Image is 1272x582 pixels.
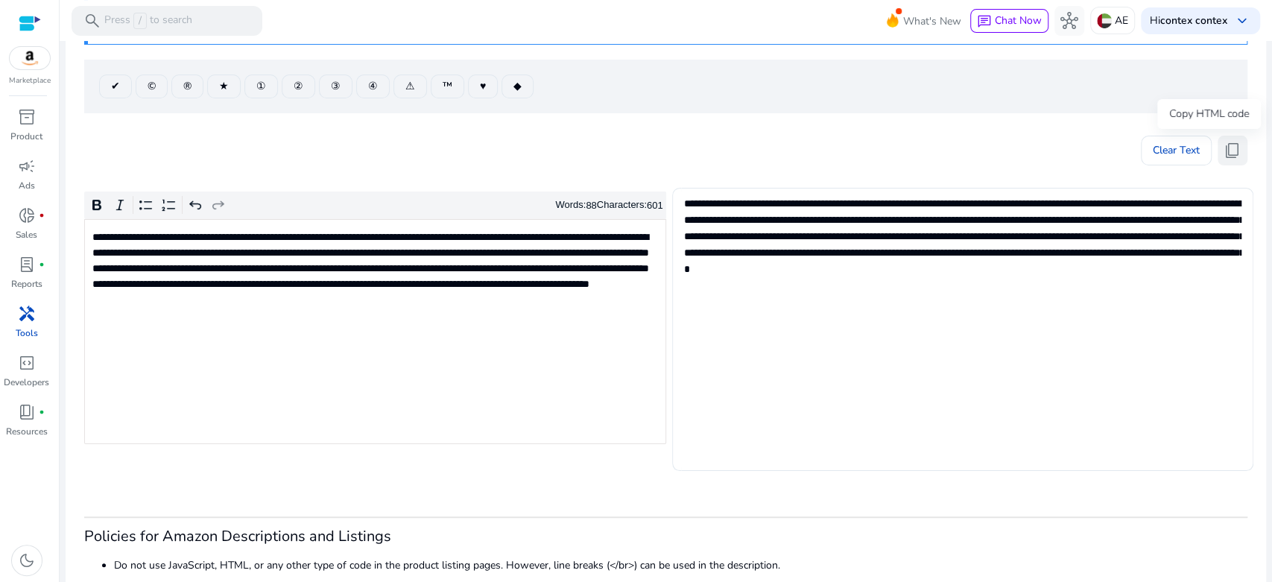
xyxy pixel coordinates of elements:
span: keyboard_arrow_down [1233,12,1251,30]
span: ④ [368,78,378,94]
span: What's New [903,8,961,34]
button: content_copy [1218,136,1247,165]
p: Hi [1150,16,1227,26]
button: chatChat Now [970,9,1048,33]
span: inventory_2 [18,108,36,126]
span: ✔ [111,78,120,94]
span: chat [977,14,992,29]
span: donut_small [18,206,36,224]
button: ♥ [468,75,498,98]
button: ★ [207,75,241,98]
span: Chat Now [995,13,1042,28]
span: ⚠ [405,78,415,94]
span: lab_profile [18,256,36,273]
span: content_copy [1224,142,1241,159]
h3: Policies for Amazon Descriptions and Listings [84,528,1247,545]
button: ④ [356,75,390,98]
p: Resources [6,425,48,438]
button: ② [282,75,315,98]
span: book_4 [18,403,36,421]
span: campaign [18,157,36,175]
button: hub [1054,6,1084,36]
button: ① [244,75,278,98]
label: 601 [647,200,663,211]
span: ♥ [480,78,486,94]
span: ② [294,78,303,94]
p: Ads [19,179,35,192]
button: ™ [431,75,464,98]
b: contex contex [1160,13,1227,28]
p: AE [1115,7,1128,34]
p: Sales [16,228,37,241]
span: handyman [18,305,36,323]
button: ◆ [501,75,534,98]
li: Do not use JavaScript, HTML, or any other type of code in the product listing pages. However, lin... [114,557,1247,573]
p: Tools [16,326,38,340]
span: fiber_manual_record [39,262,45,268]
span: ★ [219,78,229,94]
span: dark_mode [18,551,36,569]
span: fiber_manual_record [39,212,45,218]
span: ® [183,78,192,94]
button: ® [171,75,203,98]
button: ✔ [99,75,132,98]
span: code_blocks [18,354,36,372]
span: © [148,78,156,94]
div: Words: Characters: [555,196,662,215]
span: ◆ [513,78,522,94]
span: / [133,13,147,29]
button: ③ [319,75,352,98]
span: Clear Text [1153,136,1200,165]
img: ae.svg [1097,13,1112,28]
button: ⚠ [393,75,427,98]
span: ™ [443,78,452,94]
button: © [136,75,168,98]
img: amazon.svg [10,47,50,69]
p: Marketplace [9,75,51,86]
div: Copy HTML code [1157,99,1261,129]
p: Product [10,130,42,143]
p: Press to search [104,13,192,29]
label: 88 [586,200,596,211]
span: fiber_manual_record [39,409,45,415]
p: Developers [4,376,49,389]
div: Rich Text Editor. Editing area: main. Press Alt+0 for help. [84,219,666,444]
div: Editor toolbar [84,192,666,220]
span: hub [1060,12,1078,30]
p: Reports [11,277,42,291]
button: Clear Text [1141,136,1212,165]
span: ① [256,78,266,94]
span: search [83,12,101,30]
span: ③ [331,78,341,94]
